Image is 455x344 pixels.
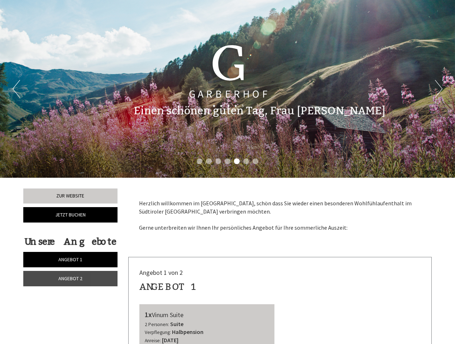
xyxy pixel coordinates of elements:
small: Verpflegung: [145,329,171,335]
b: 1x [145,310,152,319]
div: Angebot 1 [139,280,197,293]
h1: Einen schönen guten Tag, Frau [PERSON_NAME] [134,105,385,117]
b: Suite [170,320,183,328]
button: Previous [13,80,20,98]
a: Zur Website [23,188,118,204]
small: Anreise: [145,338,161,344]
b: Halbpension [172,328,203,335]
span: Angebot 2 [58,275,82,282]
small: 2 Personen: [145,321,169,328]
span: Angebot 1 [58,256,82,263]
b: [DATE] [162,336,178,344]
p: Herzlich willkommen im [GEOGRAPHIC_DATA], schön dass Sie wieder einen besonderen Wohlfühlaufentha... [139,199,421,232]
div: Unsere Angebote [23,235,118,248]
a: Jetzt buchen [23,207,118,223]
div: Vinum Suite [145,310,269,320]
button: Next [435,80,442,98]
span: Angebot 1 von 2 [139,268,183,277]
